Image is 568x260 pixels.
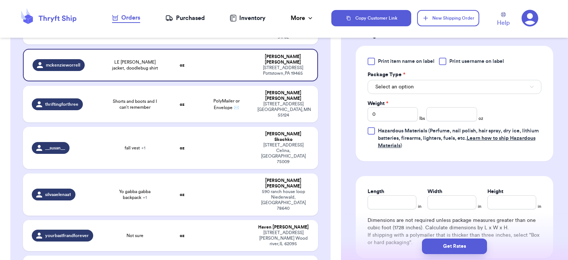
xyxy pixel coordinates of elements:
[180,146,185,150] strong: oz
[368,71,405,78] label: Package Type
[45,192,71,197] span: silvaaelenaa1
[180,192,185,197] strong: oz
[180,102,185,107] strong: oz
[418,203,422,209] span: in
[378,58,435,65] span: Print item name on label
[368,188,384,195] label: Length
[257,189,309,211] div: 590 ranch house loop Niederwald , [GEOGRAPHIC_DATA] 78640
[257,65,308,76] div: [STREET_ADDRESS] Pottstown , PA 19465
[112,13,140,22] div: Orders
[257,224,309,230] div: Haven [PERSON_NAME]
[257,178,309,189] div: [PERSON_NAME] [PERSON_NAME]
[378,128,539,148] span: (Perfume, nail polish, hair spray, dry ice, lithium batteries, firearms, lighters, fuels, etc. )
[230,14,266,23] a: Inventory
[165,14,205,23] a: Purchased
[257,90,309,101] div: [PERSON_NAME] [PERSON_NAME]
[375,83,414,91] span: Select an option
[257,101,309,118] div: [STREET_ADDRESS] [GEOGRAPHIC_DATA] , MN 55124
[110,98,160,110] span: Shorts and boots and I can’t remember
[422,239,487,254] button: Get Rates
[378,128,427,134] span: Hazardous Materials
[497,18,510,27] span: Help
[331,10,411,26] button: Copy Customer Link
[479,115,483,121] span: oz
[257,131,309,142] div: [PERSON_NAME] Skochko
[141,146,145,150] span: + 1
[497,12,510,27] a: Help
[368,217,541,246] div: Dimensions are not required unless package measures greater than one cubic foot (1728 inches). Ca...
[538,203,541,209] span: in
[478,203,481,209] span: in
[368,232,541,246] p: If shipping with a polymailer that is thicker than three inches, select "Box or hard packaging".
[427,188,442,195] label: Width
[45,145,65,151] span: __susan__
[213,99,240,110] span: PolyMailer or Envelope ✉️
[257,54,308,65] div: [PERSON_NAME] [PERSON_NAME]
[419,115,425,121] span: lbs
[291,14,314,23] div: More
[112,13,140,23] a: Orders
[417,10,479,26] button: New Shipping Order
[125,145,145,151] span: fall vest
[45,101,78,107] span: thriftingforthree
[487,188,503,195] label: Height
[180,233,185,238] strong: oz
[110,59,160,71] span: LE [PERSON_NAME] jacket, doodlebug shirt
[126,233,143,239] span: Not sure
[45,233,89,239] span: yourbastfrandforever
[46,62,80,68] span: mckenzieworrell
[110,189,160,200] span: Yo gabba gabba backpack
[180,63,185,67] strong: oz
[368,80,541,94] button: Select an option
[449,58,504,65] span: Print username on label
[143,195,147,200] span: + 1
[368,100,388,107] label: Weight
[257,142,309,165] div: [STREET_ADDRESS] Celina , [GEOGRAPHIC_DATA] 75009
[257,230,309,247] div: [STREET_ADDRESS][PERSON_NAME] Wood river , IL 62095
